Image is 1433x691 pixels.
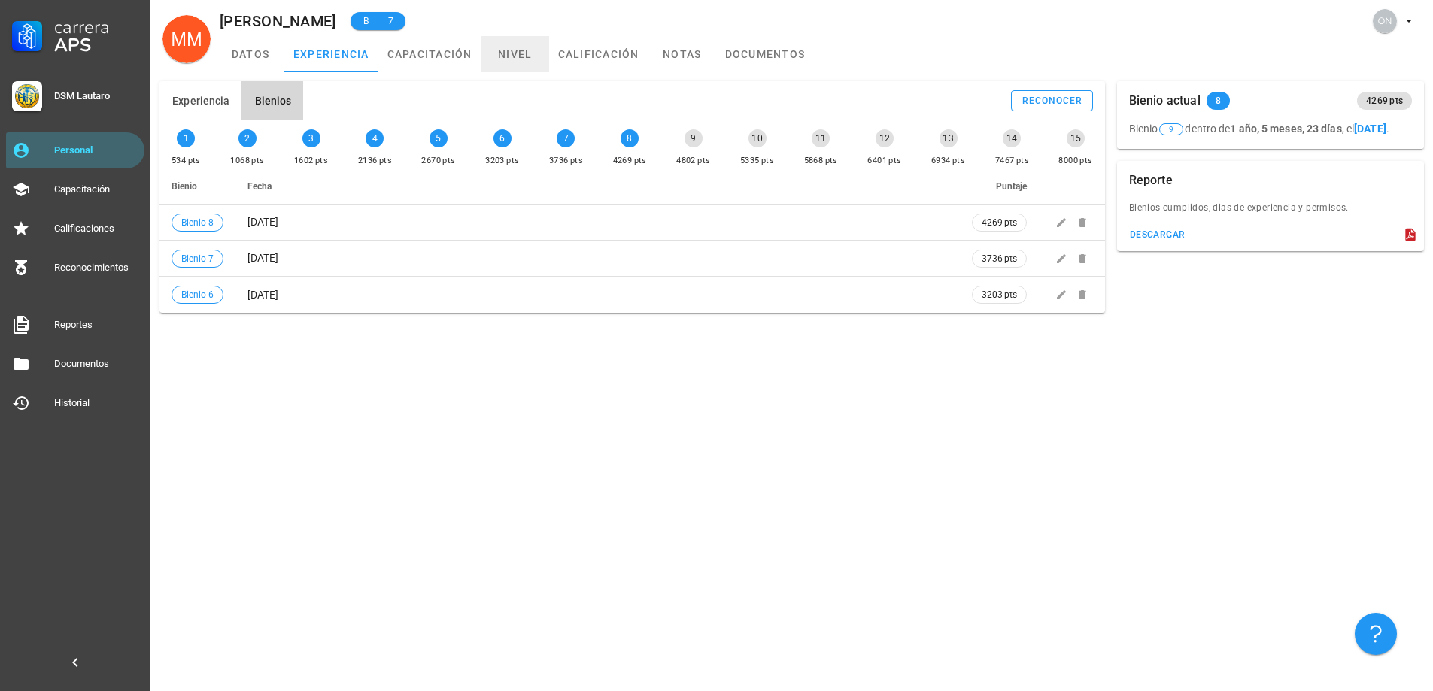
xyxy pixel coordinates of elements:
[6,171,144,208] a: Capacitación
[982,287,1017,302] span: 3203 pts
[931,153,965,168] div: 6934 pts
[181,250,214,267] span: Bienio 7
[172,181,197,192] span: Bienio
[247,289,278,301] span: [DATE]
[1117,200,1424,224] div: Bienios cumplidos, dias de experiencia y permisos.
[1011,90,1093,111] button: reconocer
[241,81,303,120] button: Bienios
[421,153,455,168] div: 2670 pts
[159,168,235,205] th: Bienio
[360,14,372,29] span: B
[748,129,767,147] div: 10
[294,153,328,168] div: 1602 pts
[1354,123,1386,135] b: [DATE]
[6,211,144,247] a: Calificaciones
[238,129,257,147] div: 2
[6,385,144,421] a: Historial
[181,214,214,231] span: Bienio 8
[172,153,201,168] div: 534 pts
[358,153,392,168] div: 2136 pts
[230,153,264,168] div: 1068 pts
[982,251,1017,266] span: 3736 pts
[172,95,229,107] span: Experiencia
[247,181,272,192] span: Fecha
[1373,9,1397,33] div: avatar
[302,129,320,147] div: 3
[384,14,396,29] span: 7
[613,153,647,168] div: 4269 pts
[549,153,583,168] div: 3736 pts
[54,90,138,102] div: DSM Lautaro
[1346,123,1389,135] span: el .
[171,15,202,63] span: MM
[621,129,639,147] div: 8
[159,81,241,120] button: Experiencia
[1022,95,1083,106] div: reconocer
[6,346,144,382] a: Documentos
[1129,81,1201,120] div: Bienio actual
[54,183,138,195] div: Capacitación
[1129,123,1344,135] span: Bienio dentro de ,
[430,129,448,147] div: 5
[940,129,958,147] div: 13
[557,129,575,147] div: 7
[740,153,774,168] div: 5335 pts
[1169,124,1173,135] span: 9
[378,36,481,72] a: capacitación
[1129,161,1173,200] div: Reporte
[54,397,138,409] div: Historial
[960,168,1039,205] th: Puntaje
[247,252,278,264] span: [DATE]
[235,168,960,205] th: Fecha
[996,181,1027,192] span: Puntaje
[247,216,278,228] span: [DATE]
[804,153,838,168] div: 5868 pts
[217,36,284,72] a: datos
[1230,123,1341,135] b: 1 año, 5 meses, 23 días
[54,144,138,156] div: Personal
[177,129,195,147] div: 1
[485,153,519,168] div: 3203 pts
[812,129,830,147] div: 11
[876,129,894,147] div: 12
[995,153,1029,168] div: 7467 pts
[481,36,549,72] a: nivel
[1366,92,1403,110] span: 4269 pts
[54,319,138,331] div: Reportes
[366,129,384,147] div: 4
[54,36,138,54] div: APS
[676,153,710,168] div: 4802 pts
[685,129,703,147] div: 9
[54,18,138,36] div: Carrera
[54,358,138,370] div: Documentos
[181,286,214,303] span: Bienio 6
[716,36,815,72] a: documentos
[284,36,378,72] a: experiencia
[162,15,211,63] div: avatar
[220,13,335,29] div: [PERSON_NAME]
[1058,153,1092,168] div: 8000 pts
[6,307,144,343] a: Reportes
[1003,129,1021,147] div: 14
[54,223,138,235] div: Calificaciones
[982,215,1017,230] span: 4269 pts
[1216,92,1221,110] span: 8
[6,132,144,168] a: Personal
[254,95,291,107] span: Bienios
[648,36,716,72] a: notas
[1123,224,1192,245] button: descargar
[6,250,144,286] a: Reconocimientos
[867,153,901,168] div: 6401 pts
[493,129,512,147] div: 6
[1129,229,1186,240] div: descargar
[549,36,648,72] a: calificación
[1067,129,1085,147] div: 15
[54,262,138,274] div: Reconocimientos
